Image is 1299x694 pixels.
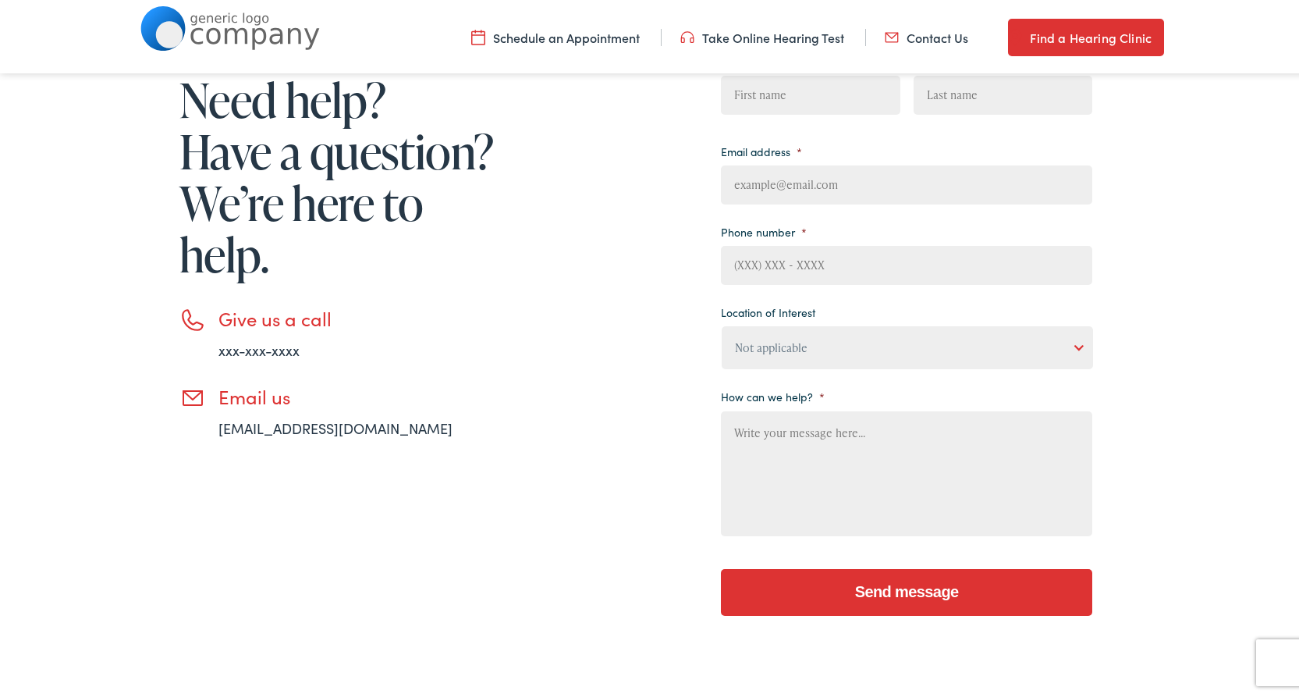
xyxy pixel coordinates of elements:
[179,71,499,277] h1: Need help? Have a question? We’re here to help.
[1008,16,1164,53] a: Find a Hearing Clinic
[721,162,1092,201] input: example@email.com
[721,222,807,236] label: Phone number
[721,141,802,155] label: Email address
[1008,25,1022,44] img: utility icon
[721,386,825,400] label: How can we help?
[218,337,300,357] a: xxx-xxx-xxxx
[680,26,694,43] img: utility icon
[471,26,485,43] img: utility icon
[218,304,499,327] h3: Give us a call
[218,383,499,405] h3: Email us
[721,302,815,316] label: Location of Interest
[914,73,1092,112] input: Last name
[721,73,900,112] input: First name
[721,243,1092,282] input: (XXX) XXX - XXXX
[680,26,844,43] a: Take Online Hearing Test
[218,415,453,435] a: [EMAIL_ADDRESS][DOMAIN_NAME]
[885,26,968,43] a: Contact Us
[471,26,640,43] a: Schedule an Appointment
[721,566,1092,613] input: Send message
[885,26,899,43] img: utility icon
